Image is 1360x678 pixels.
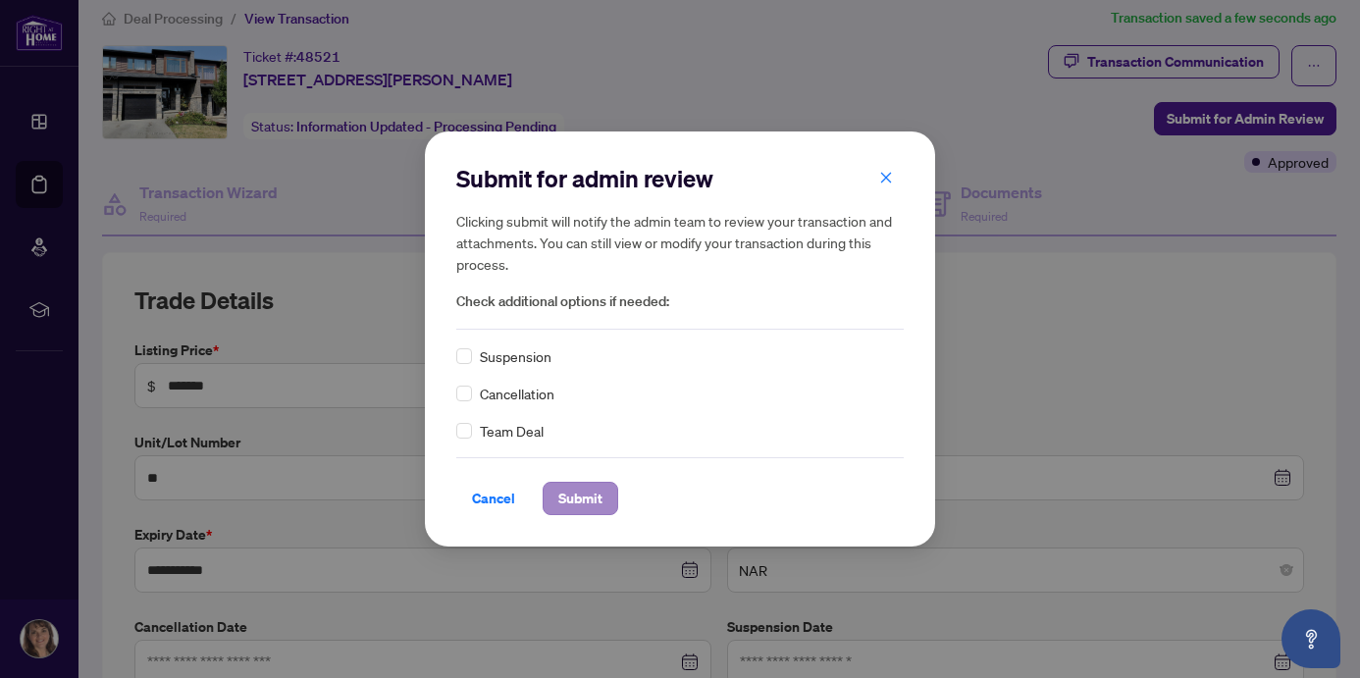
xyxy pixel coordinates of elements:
[1282,609,1340,668] button: Open asap
[472,483,515,514] span: Cancel
[543,482,618,515] button: Submit
[456,290,904,313] span: Check additional options if needed:
[879,171,893,184] span: close
[456,482,531,515] button: Cancel
[480,420,544,442] span: Team Deal
[456,210,904,275] h5: Clicking submit will notify the admin team to review your transaction and attachments. You can st...
[480,383,554,404] span: Cancellation
[558,483,602,514] span: Submit
[456,163,904,194] h2: Submit for admin review
[480,345,551,367] span: Suspension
